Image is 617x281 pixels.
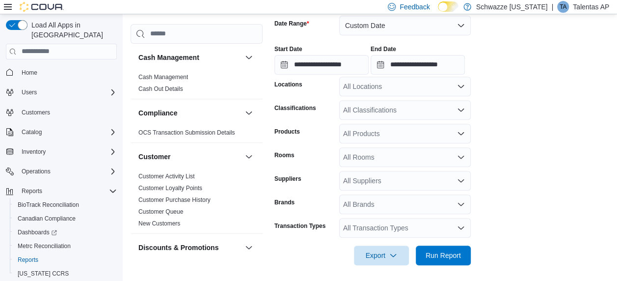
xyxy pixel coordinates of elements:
[138,108,241,118] button: Compliance
[20,2,64,12] img: Cova
[551,1,553,13] p: |
[10,267,121,281] button: [US_STATE] CCRS
[457,200,465,208] button: Open list of options
[14,268,73,280] a: [US_STATE] CCRS
[371,55,465,75] input: Press the down key to open a popover containing a calendar.
[138,53,199,62] h3: Cash Management
[14,240,75,252] a: Metrc Reconciliation
[27,20,117,40] span: Load All Apps in [GEOGRAPHIC_DATA]
[22,187,42,195] span: Reports
[274,104,316,112] label: Classifications
[18,66,117,79] span: Home
[138,85,183,92] a: Cash Out Details
[138,152,170,162] h3: Customer
[274,198,295,206] label: Brands
[18,201,79,209] span: BioTrack Reconciliation
[2,165,121,178] button: Operations
[274,222,325,230] label: Transaction Types
[138,185,202,192] a: Customer Loyalty Points
[243,242,255,253] button: Discounts & Promotions
[354,246,409,265] button: Export
[10,212,121,225] button: Canadian Compliance
[274,151,295,159] label: Rooms
[138,172,195,180] span: Customer Activity List
[14,199,83,211] a: BioTrack Reconciliation
[360,246,403,265] span: Export
[2,145,121,159] button: Inventory
[22,88,37,96] span: Users
[14,226,117,238] span: Dashboards
[18,126,117,138] span: Catalog
[138,220,180,227] span: New Customers
[457,224,465,232] button: Open list of options
[457,106,465,114] button: Open list of options
[18,146,50,158] button: Inventory
[560,1,566,13] span: TA
[573,1,609,13] p: Talentas AP
[18,166,117,177] span: Operations
[138,173,195,180] a: Customer Activity List
[138,196,211,204] span: Customer Purchase History
[131,170,263,233] div: Customer
[10,253,121,267] button: Reports
[138,243,241,253] button: Discounts & Promotions
[14,213,80,225] a: Canadian Compliance
[22,69,37,77] span: Home
[22,128,42,136] span: Catalog
[138,152,241,162] button: Customer
[274,55,369,75] input: Press the down key to open a popover containing a calendar.
[476,1,548,13] p: Schwazze [US_STATE]
[18,228,57,236] span: Dashboards
[22,109,50,116] span: Customers
[138,129,235,136] a: OCS Transaction Submission Details
[557,1,569,13] div: Talentas AP
[274,81,302,88] label: Locations
[138,243,218,253] h3: Discounts & Promotions
[457,130,465,138] button: Open list of options
[131,127,263,142] div: Compliance
[138,208,183,215] a: Customer Queue
[18,126,46,138] button: Catalog
[138,184,202,192] span: Customer Loyalty Points
[371,45,396,53] label: End Date
[2,85,121,99] button: Users
[457,83,465,90] button: Open list of options
[274,175,301,183] label: Suppliers
[2,65,121,80] button: Home
[18,242,71,250] span: Metrc Reconciliation
[243,151,255,163] button: Customer
[22,168,51,175] span: Operations
[18,185,117,197] span: Reports
[18,106,117,118] span: Customers
[14,240,117,252] span: Metrc Reconciliation
[274,20,309,28] label: Date Range
[18,86,41,98] button: Users
[18,107,54,118] a: Customers
[14,268,117,280] span: Washington CCRS
[400,2,429,12] span: Feedback
[14,199,117,211] span: BioTrack Reconciliation
[18,215,76,223] span: Canadian Compliance
[18,67,41,79] a: Home
[2,125,121,139] button: Catalog
[18,256,38,264] span: Reports
[138,85,183,93] span: Cash Out Details
[138,220,180,227] a: New Customers
[131,71,263,99] div: Cash Management
[438,1,458,12] input: Dark Mode
[138,108,177,118] h3: Compliance
[22,148,46,156] span: Inventory
[339,16,471,35] button: Custom Date
[10,225,121,239] a: Dashboards
[274,128,300,136] label: Products
[457,153,465,161] button: Open list of options
[14,254,117,266] span: Reports
[138,53,241,62] button: Cash Management
[2,105,121,119] button: Customers
[14,254,42,266] a: Reports
[138,73,188,81] span: Cash Management
[18,146,117,158] span: Inventory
